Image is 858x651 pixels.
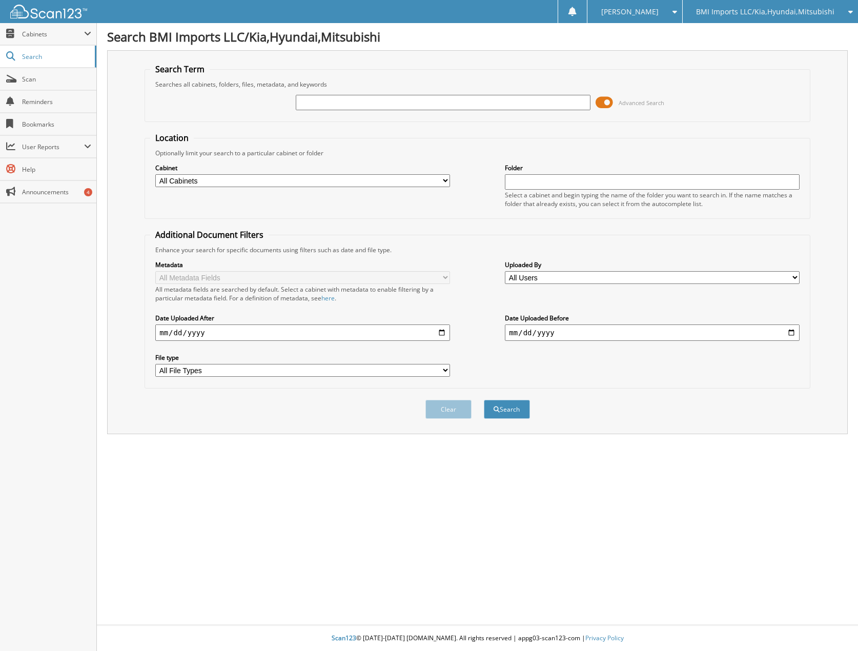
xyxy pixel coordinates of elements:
[150,149,805,157] div: Optionally limit your search to a particular cabinet or folder
[155,314,450,322] label: Date Uploaded After
[332,634,356,642] span: Scan123
[619,99,664,107] span: Advanced Search
[505,191,799,208] div: Select a cabinet and begin typing the name of the folder you want to search in. If the name match...
[150,246,805,254] div: Enhance your search for specific documents using filters such as date and file type.
[155,260,450,269] label: Metadata
[107,28,848,45] h1: Search BMI Imports LLC/Kia,Hyundai,Mitsubishi
[150,229,269,240] legend: Additional Document Filters
[505,260,799,269] label: Uploaded By
[155,353,450,362] label: File type
[97,626,858,651] div: © [DATE]-[DATE] [DOMAIN_NAME]. All rights reserved | appg03-scan123-com |
[425,400,472,419] button: Clear
[84,188,92,196] div: 4
[321,294,335,302] a: here
[22,52,90,61] span: Search
[505,164,799,172] label: Folder
[22,97,91,106] span: Reminders
[10,5,87,18] img: scan123-logo-white.svg
[150,132,194,144] legend: Location
[696,9,834,15] span: BMI Imports LLC/Kia,Hyundai,Mitsubishi
[601,9,659,15] span: [PERSON_NAME]
[150,64,210,75] legend: Search Term
[22,75,91,84] span: Scan
[585,634,624,642] a: Privacy Policy
[22,120,91,129] span: Bookmarks
[155,324,450,341] input: start
[150,80,805,89] div: Searches all cabinets, folders, files, metadata, and keywords
[155,285,450,302] div: All metadata fields are searched by default. Select a cabinet with metadata to enable filtering b...
[155,164,450,172] label: Cabinet
[505,324,799,341] input: end
[505,314,799,322] label: Date Uploaded Before
[22,165,91,174] span: Help
[22,188,91,196] span: Announcements
[22,143,84,151] span: User Reports
[22,30,84,38] span: Cabinets
[484,400,530,419] button: Search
